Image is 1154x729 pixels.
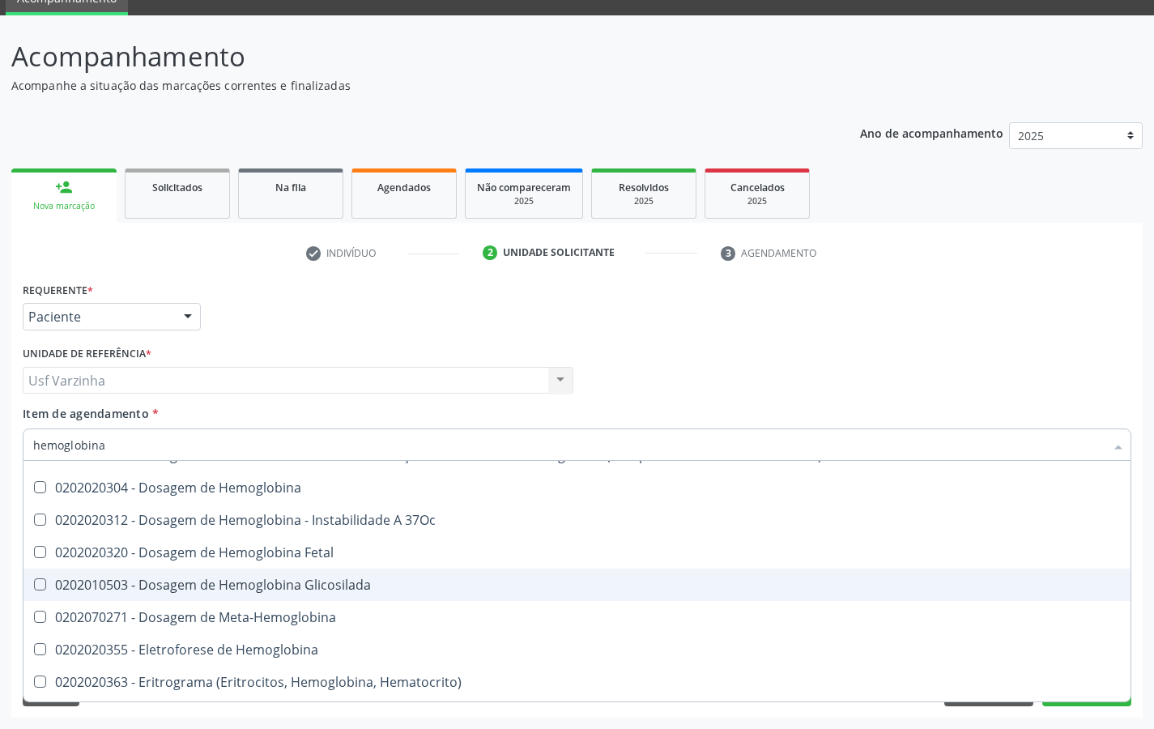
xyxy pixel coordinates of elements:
div: 2025 [477,195,571,207]
div: 0202020304 - Dosagem de Hemoglobina [33,481,1121,494]
span: Resolvidos [619,181,669,194]
span: Item de agendamento [23,406,149,421]
div: 0202070271 - Dosagem de Meta-Hemoglobina [33,611,1121,624]
div: 0202020363 - Eritrograma (Eritrocitos, Hemoglobina, Hematocrito) [33,676,1121,688]
div: 2025 [603,195,684,207]
div: 2025 [717,195,798,207]
div: 0202020320 - Dosagem de Hemoglobina Fetal [33,546,1121,559]
span: Cancelados [730,181,785,194]
div: person_add [55,178,73,196]
span: Na fila [275,181,306,194]
label: Unidade de referência [23,342,151,367]
div: Nova marcação [23,200,105,212]
div: 0202020355 - Eletroforese de Hemoglobina [33,643,1121,656]
span: Não compareceram [477,181,571,194]
p: Ano de acompanhamento [860,122,1003,143]
span: Agendados [377,181,431,194]
span: Solicitados [152,181,202,194]
div: 0202110060 - Dosagem de Fenilalanina Tsh ou T4 e Detecção da Variante de Hemoglobina (Componente ... [33,449,1121,462]
div: Unidade solicitante [503,245,615,260]
p: Acompanhe a situação das marcações correntes e finalizadas [11,77,803,94]
p: Acompanhamento [11,36,803,77]
div: 0202020312 - Dosagem de Hemoglobina - Instabilidade A 37Oc [33,514,1121,526]
span: Paciente [28,309,168,325]
div: 0202010503 - Dosagem de Hemoglobina Glicosilada [33,578,1121,591]
div: 2 [483,245,497,260]
input: Buscar por procedimentos [33,428,1105,461]
label: Requerente [23,278,93,303]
